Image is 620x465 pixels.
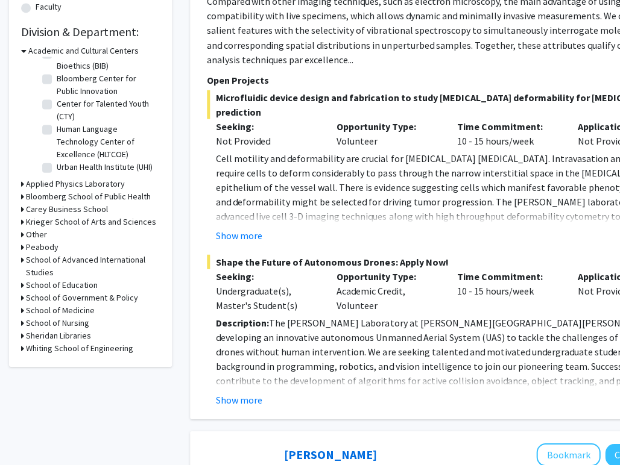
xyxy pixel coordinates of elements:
h3: Krieger School of Arts and Sciences [26,215,156,228]
strong: Description: [216,316,269,328]
h3: School of Government & Policy [26,291,138,304]
h3: Whiting School of Engineering [26,342,133,354]
iframe: Chat [9,411,51,456]
h3: Academic and Cultural Centers [28,44,139,57]
h3: Applied Physics Laboratory [26,177,125,190]
h3: Other [26,228,47,240]
h3: School of Education [26,278,98,291]
label: Human Language Technology Center of Excellence (HLTCOE) [57,122,157,160]
h3: Carey Business School [26,202,108,215]
div: 10 - 15 hours/week [448,269,569,312]
div: Undergraduate(s), Master's Student(s) [216,283,318,312]
label: Faculty [36,1,62,13]
label: Urban Health Institute (UHI) [57,160,153,173]
h3: Peabody [26,240,59,253]
p: Seeking: [216,269,318,283]
label: Bloomberg Center for Public Innovation [57,72,157,97]
div: Not Provided [216,133,318,148]
p: Opportunity Type: [337,269,439,283]
h2: Division & Department: [21,25,160,39]
p: Time Commitment: [457,119,560,133]
button: Show more [216,228,262,242]
label: Center for Talented Youth (CTY) [57,97,157,122]
div: Volunteer [327,119,448,148]
p: Opportunity Type: [337,119,439,133]
h3: Sheridan Libraries [26,329,91,342]
h3: School of Nursing [26,316,89,329]
div: Academic Credit, Volunteer [327,269,448,312]
h3: School of Advanced International Studies [26,253,160,278]
h3: Bloomberg School of Public Health [26,190,151,202]
h3: School of Medicine [26,304,95,316]
div: 10 - 15 hours/week [448,119,569,148]
a: [PERSON_NAME] [284,446,377,461]
label: Berman Institute of Bioethics (BIB) [57,46,157,72]
p: Seeking: [216,119,318,133]
button: Show more [216,392,262,407]
p: Time Commitment: [457,269,560,283]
